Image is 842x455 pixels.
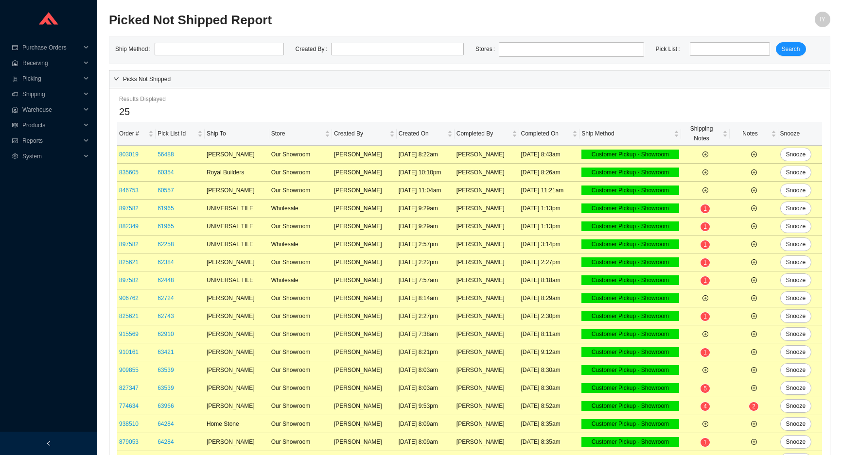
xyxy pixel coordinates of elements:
td: [PERSON_NAME] [455,271,519,289]
span: plus-circle [751,313,757,319]
span: Ship Method [581,129,671,138]
td: [DATE] 2:22pm [397,253,455,271]
td: [PERSON_NAME] [332,361,397,379]
button: Snooze [780,184,812,197]
sup: 1 [701,222,710,231]
span: 1 [703,313,707,320]
td: [DATE] 8:35am [519,433,580,451]
span: plus-circle [751,277,757,283]
td: UNIVERSAL TILE [205,218,269,236]
h2: Picked Not Shipped Report [109,12,650,29]
td: [PERSON_NAME] [205,253,269,271]
td: [DATE] 8:14am [397,289,455,307]
span: plus-circle [702,295,708,301]
td: [DATE] 7:57am [397,271,455,289]
a: 62743 [158,313,174,320]
div: Customer Pickup - Showroom [581,257,679,267]
a: 897582 [119,277,139,284]
td: [DATE] 9:53pm [397,397,455,415]
span: right [113,76,119,82]
td: UNIVERSAL TILE [205,271,269,289]
span: Picking [22,71,81,86]
div: Customer Pickup - Showroom [581,419,679,429]
td: [PERSON_NAME] [332,343,397,361]
span: Snooze [786,257,806,267]
span: Created By [334,129,387,138]
th: Shipping Notes sortable [681,122,730,146]
td: [DATE] 2:57pm [397,236,455,253]
td: [PERSON_NAME] [332,164,397,182]
td: Our Showroom [269,415,332,433]
td: [PERSON_NAME] [332,200,397,218]
td: [PERSON_NAME] [455,146,519,164]
button: Snooze [780,435,812,449]
td: [PERSON_NAME] [455,397,519,415]
th: Snooze [778,122,823,146]
span: 2 [752,403,755,410]
a: 63539 [158,385,174,391]
span: 1 [703,439,707,446]
span: plus-circle [751,295,757,301]
a: 846753 [119,187,139,194]
td: [PERSON_NAME] [205,289,269,307]
span: Snooze [786,239,806,249]
td: [DATE] 11:21am [519,182,580,200]
td: [PERSON_NAME] [455,182,519,200]
td: [DATE] 8:29am [519,289,580,307]
td: Our Showroom [269,433,332,451]
label: Ship Method [115,42,155,56]
td: [PERSON_NAME] [205,379,269,397]
th: Ship Method sortable [579,122,681,146]
button: Snooze [780,273,812,287]
button: Search [776,42,806,56]
a: 63421 [158,349,174,355]
a: 835605 [119,169,139,176]
td: [PERSON_NAME] [332,253,397,271]
button: Snooze [780,291,812,305]
th: Created On sortable [397,122,455,146]
td: [PERSON_NAME] [332,218,397,236]
sup: 4 [701,402,710,411]
span: plus-circle [702,169,708,175]
td: [DATE] 8:26am [519,164,580,182]
a: 774634 [119,403,139,409]
button: Snooze [780,309,812,323]
button: Snooze [780,399,812,413]
span: Store [271,129,323,138]
td: [PERSON_NAME] [205,146,269,164]
span: plus-circle [702,367,708,373]
span: Snooze [786,329,806,339]
span: fund [12,138,18,144]
span: Snooze [786,419,806,429]
a: 825621 [119,313,139,320]
th: Ship To [205,122,269,146]
td: [PERSON_NAME] [455,253,519,271]
div: Customer Pickup - Showroom [581,150,679,159]
td: [DATE] 11:04am [397,182,455,200]
a: 910161 [119,349,139,355]
td: [PERSON_NAME] [205,361,269,379]
button: Snooze [780,255,812,269]
td: [DATE] 8:35am [519,415,580,433]
th: Completed On sortable [519,122,580,146]
td: [DATE] 9:29am [397,200,455,218]
span: Products [22,118,81,133]
span: read [12,122,18,128]
td: [DATE] 2:27pm [397,307,455,325]
td: [PERSON_NAME] [455,325,519,343]
span: 1 [703,259,707,266]
td: [DATE] 8:22am [397,146,455,164]
td: [DATE] 8:03am [397,379,455,397]
td: [PERSON_NAME] [332,182,397,200]
div: Customer Pickup - Showroom [581,365,679,375]
a: 909855 [119,367,139,373]
td: [PERSON_NAME] [332,146,397,164]
div: Customer Pickup - Showroom [581,239,679,249]
button: Snooze [780,417,812,431]
div: Customer Pickup - Showroom [581,221,679,231]
button: Snooze [780,381,812,395]
span: plus-circle [751,187,757,193]
td: [PERSON_NAME] [332,415,397,433]
div: Customer Pickup - Showroom [581,437,679,447]
span: Notes [732,129,769,138]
